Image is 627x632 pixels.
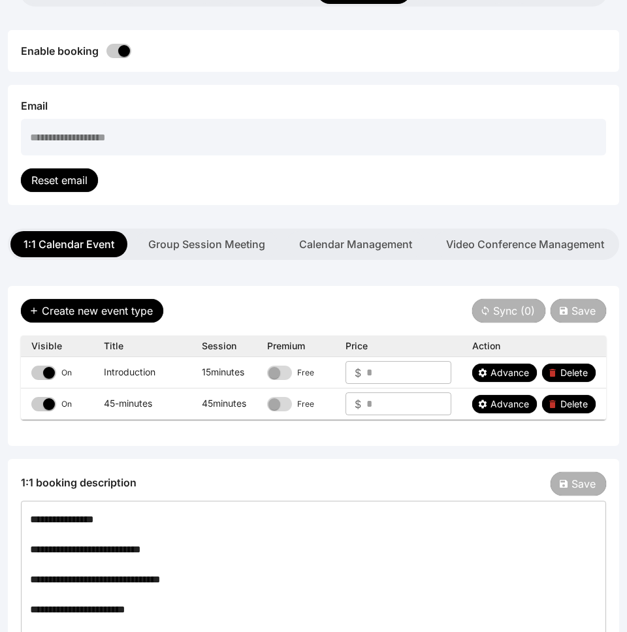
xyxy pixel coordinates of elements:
td: 15 minutes [191,357,257,388]
button: 1:1 Calendar Event [10,231,127,257]
button: Advance [472,395,537,413]
button: Save [551,299,606,323]
span: Delete [560,398,588,411]
button: Create new event type [21,299,163,323]
th: Action [462,336,606,357]
span: Enable booking [21,44,99,57]
div: On [61,368,72,378]
p: $ [355,365,361,381]
span: Advance [490,366,529,379]
div: Free [297,368,314,378]
th: Session [191,336,257,357]
div: 1:1 booking description [21,475,137,490]
span: Save [571,303,596,319]
div: On [61,399,72,409]
span: Delete [560,366,588,379]
button: Video Conference Management [433,231,617,257]
th: Premium [257,336,335,357]
td: 45 minutes [191,388,257,420]
p: $ [355,396,361,412]
span: Create new event type [42,303,153,319]
span: Advance [490,398,529,411]
button: Advance [472,364,537,382]
th: Visible [21,336,93,357]
button: Calendar Management [286,231,425,257]
th: Title [93,336,191,357]
button: Save [551,472,606,496]
div: Email [21,98,606,114]
button: Reset email [21,168,98,192]
td: 45-minutes [93,388,191,420]
span: Save [571,476,596,492]
button: Delete [542,395,596,413]
button: Sync (0) [472,299,545,323]
button: Group Session Meeting [135,231,278,257]
button: Delete [542,364,596,382]
th: Price [335,336,462,357]
span: Sync ( 0 ) [493,303,535,319]
td: Introduction [93,357,191,388]
div: Free [297,399,314,409]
